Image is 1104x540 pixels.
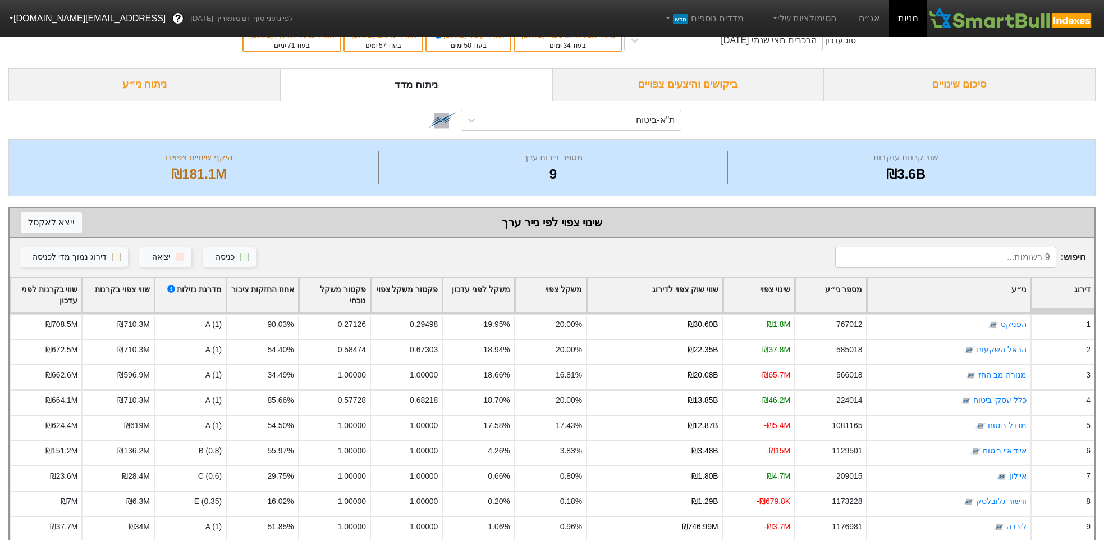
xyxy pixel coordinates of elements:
div: 18.70% [484,394,510,406]
div: ₪22.35B [688,344,718,356]
div: ₪3.6B [731,164,1081,184]
div: ₪4.7M [767,470,790,482]
div: 85.66% [267,394,294,406]
span: 34 [563,42,570,49]
div: היקף שינויים צפויים [23,151,375,164]
div: ₪710.3M [117,344,149,356]
div: 54.50% [267,420,294,432]
div: שווי קרנות עוקבות [731,151,1081,164]
div: 16.02% [267,496,294,507]
div: ₪710.3M [117,319,149,330]
div: ₪30.60B [688,319,718,330]
div: 1081165 [832,420,862,432]
div: Toggle SortBy [1032,278,1094,313]
div: 17.58% [484,420,510,432]
div: 6 [1086,445,1091,457]
div: 1173228 [832,496,862,507]
span: לפי נתוני סוף יום מתאריך [DATE] [190,13,293,24]
img: tase link [988,320,999,331]
div: בעוד ימים [520,40,615,51]
div: ₪6.3M [126,496,150,507]
div: 1.00000 [338,470,366,482]
div: ניתוח מדד [280,68,552,101]
img: tase link [960,396,972,407]
div: 18.66% [484,369,510,381]
img: tase link [993,522,1005,533]
div: 4 [1086,394,1091,406]
div: 1176981 [832,521,862,533]
div: 1.00000 [338,496,366,507]
div: 20.00% [556,344,582,356]
div: 16.81% [556,369,582,381]
div: Toggle SortBy [371,278,442,313]
a: ליברה [1006,523,1027,532]
div: 1.00000 [410,420,438,432]
div: ₪151.2M [45,445,77,457]
div: 1.00000 [410,470,438,482]
div: ₪624.4M [45,420,77,432]
div: כניסה [216,251,235,264]
div: 0.27126 [338,319,366,330]
span: 50 [464,42,471,49]
div: 3 [1086,369,1091,381]
img: SmartBull [927,7,1095,30]
div: Toggle SortBy [83,278,153,313]
a: ווישור גלובלטק [976,497,1027,506]
div: ₪7M [61,496,77,507]
div: C (0.6) [154,465,226,491]
div: ₪1.29B [691,496,718,507]
div: 0.29498 [410,319,438,330]
div: 5 [1086,420,1091,432]
div: Toggle SortBy [11,278,81,313]
img: tase link [970,446,981,457]
div: סוג עדכון [825,35,856,47]
div: 8 [1086,496,1091,507]
div: -₪3.7M [764,521,790,533]
div: ₪708.5M [45,319,77,330]
div: סיכום שינויים [824,68,1096,101]
div: ₪46.2M [762,394,790,406]
div: 90.03% [267,319,294,330]
a: מנורה מב החז [978,371,1027,380]
a: מגדל ביטוח [988,421,1027,430]
div: 20.00% [556,394,582,406]
div: B (0.8) [154,440,226,465]
div: A (1) [154,415,226,440]
input: 9 רשומות... [835,247,1056,268]
div: ₪37.8M [762,344,790,356]
div: 29.75% [267,470,294,482]
div: 224014 [836,394,862,406]
div: בעוד ימים [249,40,335,51]
div: 1.06% [488,521,510,533]
div: ₪34M [129,521,150,533]
a: מדדים נוספיםחדש [659,7,748,30]
img: tase link [963,497,974,508]
div: Toggle SortBy [587,278,722,313]
div: 9 [382,164,725,184]
div: 1.00000 [338,445,366,457]
div: 1.00000 [410,369,438,381]
div: Toggle SortBy [515,278,586,313]
div: הרכבים חצי שנתי [DATE] [721,34,817,47]
div: Toggle SortBy [443,278,514,313]
div: יציאה [152,251,170,264]
div: 1.00000 [410,496,438,507]
div: -₪15M [766,445,790,457]
div: שינוי צפוי לפי נייר ערך [21,214,1083,231]
div: 0.66% [488,470,510,482]
div: A (1) [154,364,226,389]
div: Toggle SortBy [155,278,226,313]
div: ₪181.1M [23,164,375,184]
div: 0.57728 [338,394,366,406]
div: 3.83% [560,445,582,457]
div: 18.94% [484,344,510,356]
div: 1.00000 [338,369,366,381]
div: 2 [1086,344,1091,356]
div: -₪65.7M [760,369,790,381]
div: ת"א-ביטוח [636,114,675,127]
div: בעוד ימים [432,40,505,51]
span: 71 [287,42,295,49]
div: ₪746.99M [682,521,718,533]
div: ₪3.48B [691,445,718,457]
img: tase link [996,471,1007,483]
